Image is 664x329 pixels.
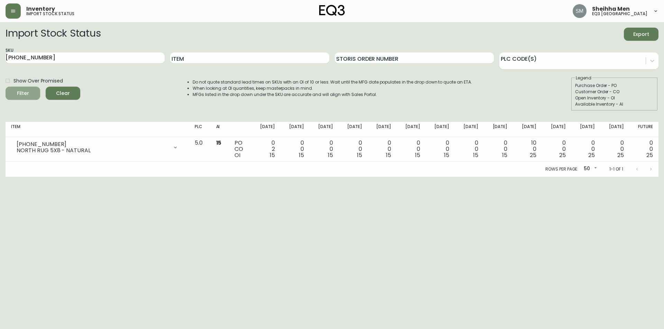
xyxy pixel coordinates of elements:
th: AI [211,122,229,137]
button: Export [624,28,658,41]
span: 25 [559,151,566,159]
h5: import stock status [26,12,74,16]
div: 0 0 [489,140,507,158]
div: [PHONE_NUMBER] [17,141,168,147]
span: 15 [386,151,391,159]
th: [DATE] [542,122,571,137]
div: 0 0 [315,140,333,158]
span: 15 [502,151,507,159]
button: Clear [46,87,80,100]
div: Available Inventory - AI [575,101,654,107]
button: Filter [6,87,40,100]
span: 15 [328,151,333,159]
div: NORTH RUG 5X8 - NATURAL [17,147,168,154]
div: Purchase Order - PO [575,83,654,89]
th: [DATE] [397,122,426,137]
span: 25 [530,151,536,159]
div: 0 0 [577,140,594,158]
th: [DATE] [426,122,455,137]
th: [DATE] [600,122,629,137]
div: 0 0 [344,140,362,158]
div: 0 2 [257,140,275,158]
div: 10 0 [518,140,536,158]
img: logo [319,5,345,16]
div: Open Inventory - OI [575,95,654,101]
th: [DATE] [339,122,368,137]
span: 25 [617,151,624,159]
p: Rows per page: [545,166,578,172]
div: 0 0 [431,140,449,158]
div: 0 0 [286,140,304,158]
div: Customer Order - CO [575,89,654,95]
div: 0 0 [635,140,653,158]
th: [DATE] [251,122,280,137]
th: [DATE] [513,122,542,137]
td: 5.0 [189,137,211,162]
span: Show Over Promised [13,77,63,85]
span: OI [234,151,240,159]
div: [PHONE_NUMBER]NORTH RUG 5X8 - NATURAL [11,140,184,155]
div: 0 0 [606,140,624,158]
span: Sheihha Men [592,6,630,12]
span: Export [629,30,653,39]
span: 15 [270,151,275,159]
legend: Legend [575,75,592,81]
th: [DATE] [571,122,600,137]
th: [DATE] [368,122,397,137]
span: 25 [588,151,595,159]
li: Do not quote standard lead times on SKUs with an OI of 10 or less. Wait until the MFG date popula... [193,79,472,85]
div: 0 0 [460,140,478,158]
div: 0 0 [373,140,391,158]
div: 0 0 [547,140,565,158]
h2: Import Stock Status [6,28,101,41]
span: Clear [51,89,75,98]
div: PO CO [234,140,246,158]
span: 15 [216,139,222,147]
th: [DATE] [280,122,310,137]
th: Item [6,122,189,137]
span: Inventory [26,6,55,12]
p: 1-1 of 1 [609,166,623,172]
div: 0 0 [402,140,420,158]
span: 25 [646,151,653,159]
span: 15 [473,151,478,159]
th: Future [629,122,658,137]
span: 15 [357,151,362,159]
span: 15 [415,151,420,159]
th: PLC [189,122,211,137]
span: 15 [299,151,304,159]
img: cfa6f7b0e1fd34ea0d7b164297c1067f [573,4,587,18]
th: [DATE] [484,122,513,137]
div: 50 [581,163,598,175]
span: 15 [444,151,449,159]
li: When looking at OI quantities, keep masterpacks in mind. [193,85,472,91]
th: [DATE] [455,122,484,137]
h5: eq3 [GEOGRAPHIC_DATA] [592,12,647,16]
li: MFGs listed in the drop down under the SKU are accurate and will align with Sales Portal. [193,91,472,98]
th: [DATE] [310,122,339,137]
